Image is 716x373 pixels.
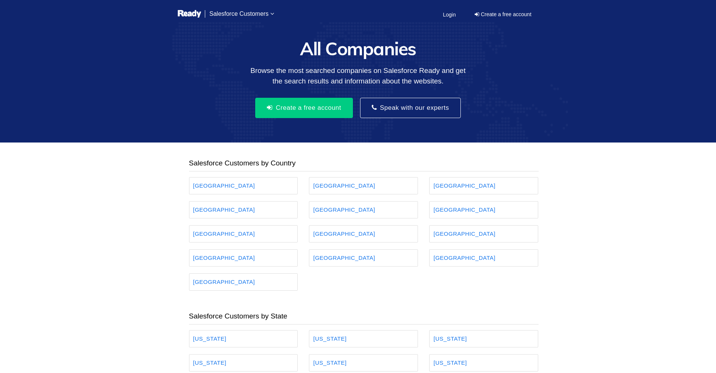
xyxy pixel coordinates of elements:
a: [GEOGRAPHIC_DATA] [429,177,538,194]
a: [GEOGRAPHIC_DATA] [189,177,298,194]
h3: Salesforce Customers by State [189,312,539,324]
p: Browse the most searched companies on Salesforce Ready and get the search results and information... [142,62,574,86]
button: Create a free account [255,98,353,118]
h3: Salesforce Customers by Country [189,159,539,171]
a: [US_STATE] [309,354,418,371]
a: [US_STATE] [429,354,538,371]
a: [US_STATE] [429,330,538,347]
a: Create a free account [469,8,537,20]
a: [US_STATE] [189,330,298,347]
a: Login [438,5,460,24]
a: [GEOGRAPHIC_DATA] [309,177,418,194]
a: [GEOGRAPHIC_DATA] [429,225,538,243]
a: [US_STATE] [309,330,418,347]
a: [GEOGRAPHIC_DATA] [189,225,298,243]
span: Login [443,12,456,18]
a: [GEOGRAPHIC_DATA] [189,249,298,267]
img: logo [178,9,201,19]
a: [GEOGRAPHIC_DATA] [429,201,538,218]
a: Salesforce Customers [205,4,279,24]
a: [GEOGRAPHIC_DATA] [189,201,298,218]
button: Speak with our experts [360,98,460,118]
a: [GEOGRAPHIC_DATA] [429,249,538,267]
a: [GEOGRAPHIC_DATA] [189,273,298,291]
span: Salesforce Customers [209,11,268,17]
a: [GEOGRAPHIC_DATA] [309,225,418,243]
a: [GEOGRAPHIC_DATA] [309,201,418,218]
a: [GEOGRAPHIC_DATA] [309,249,418,267]
h1: All Companies [142,37,574,60]
a: [US_STATE] [189,354,298,371]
